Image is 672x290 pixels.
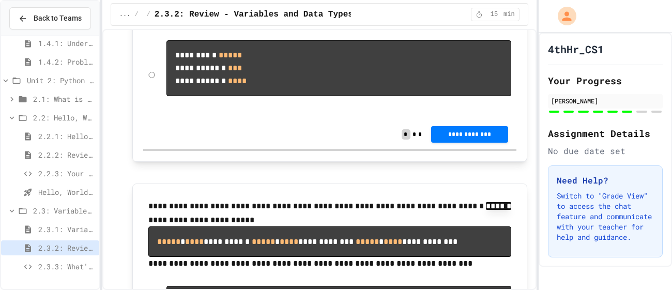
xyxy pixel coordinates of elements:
span: 2.2.1: Hello, World! [38,131,95,142]
span: Unit 2: Python Fundamentals [27,75,95,86]
span: 1.4.1: Understanding Games with Flowcharts [38,38,95,49]
span: 2.3.1: Variables and Data Types [38,224,95,235]
span: 2.2: Hello, World! [33,112,95,123]
span: Back to Teams [34,13,82,24]
span: Hello, World! - Quiz [38,187,95,197]
span: 15 [486,10,502,19]
h2: Your Progress [548,73,663,88]
span: 2.3.2: Review - Variables and Data Types [38,242,95,253]
span: 2.3.2: Review - Variables and Data Types [155,8,353,21]
span: / [134,10,138,19]
div: No due date set [548,145,663,157]
span: min [503,10,515,19]
div: My Account [547,4,579,28]
span: 2.2.2: Review - Hello, World! [38,149,95,160]
h3: Need Help? [557,174,654,187]
span: 2.1: What is Code? [33,94,95,104]
p: Switch to "Grade View" to access the chat feature and communicate with your teacher for help and ... [557,191,654,242]
span: 2.3.3: What's the Type? [38,261,95,272]
span: 1.4.2: Problem Solving Reflection [38,56,95,67]
span: 2.3: Variables and Data Types [33,205,95,216]
span: / [147,10,150,19]
h2: Assignment Details [548,126,663,141]
span: 2.2.3: Your Name and Favorite Movie [38,168,95,179]
span: ... [119,10,131,19]
div: [PERSON_NAME] [551,96,660,105]
h1: 4thHr_CS1 [548,42,604,56]
button: Back to Teams [9,7,91,29]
